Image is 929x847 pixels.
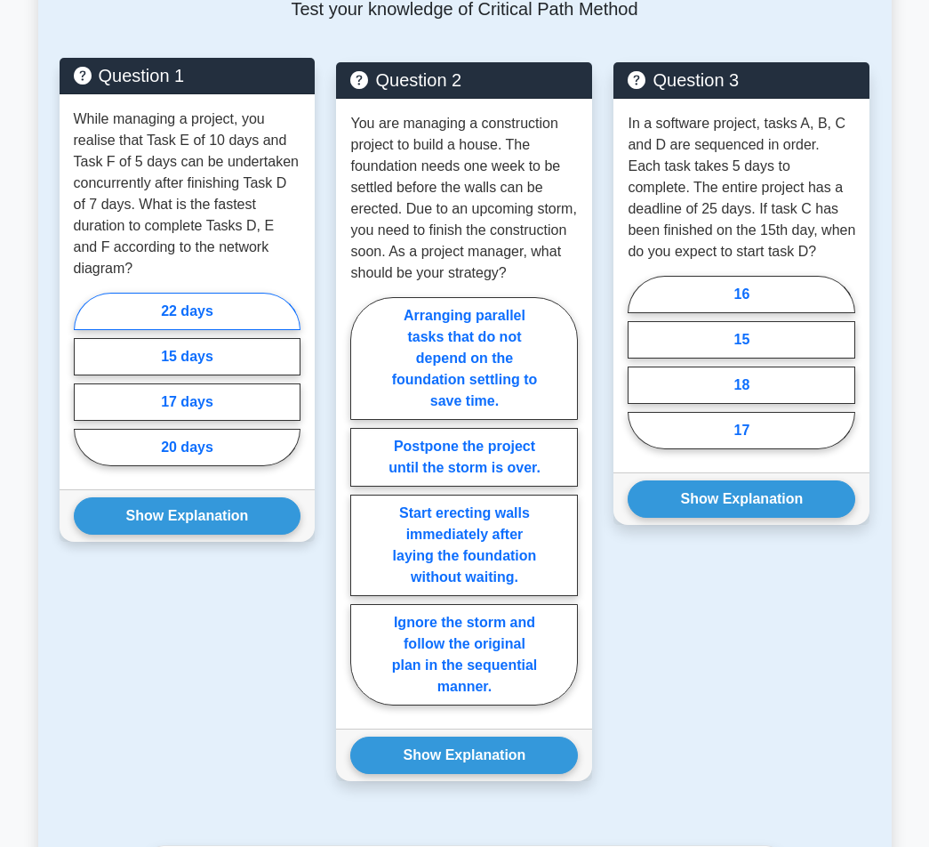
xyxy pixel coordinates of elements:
[350,428,578,487] label: Postpone the project until the storm is over.
[350,737,578,774] button: Show Explanation
[74,429,301,466] label: 20 days
[628,321,855,359] label: 15
[628,113,855,262] p: In a software project, tasks A, B, C and D are sequenced in order. Each task takes 5 days to comp...
[74,109,301,279] p: While managing a project, you realise that Task E of 10 days and Task F of 5 days can be undertak...
[350,297,578,420] label: Arranging parallel tasks that do not depend on the foundation settling to save time.
[350,495,578,596] label: Start erecting walls immediately after laying the foundation without waiting.
[628,412,855,449] label: 17
[350,604,578,706] label: Ignore the storm and follow the original plan in the sequential manner.
[350,69,578,91] h5: Question 2
[628,367,855,404] label: 18
[74,293,301,330] label: 22 days
[628,69,855,91] h5: Question 3
[350,113,578,284] p: You are managing a construction project to build a house. The foundation needs one week to be set...
[74,383,301,421] label: 17 days
[628,480,855,518] button: Show Explanation
[74,497,301,535] button: Show Explanation
[628,276,855,313] label: 16
[74,65,301,86] h5: Question 1
[74,338,301,375] label: 15 days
